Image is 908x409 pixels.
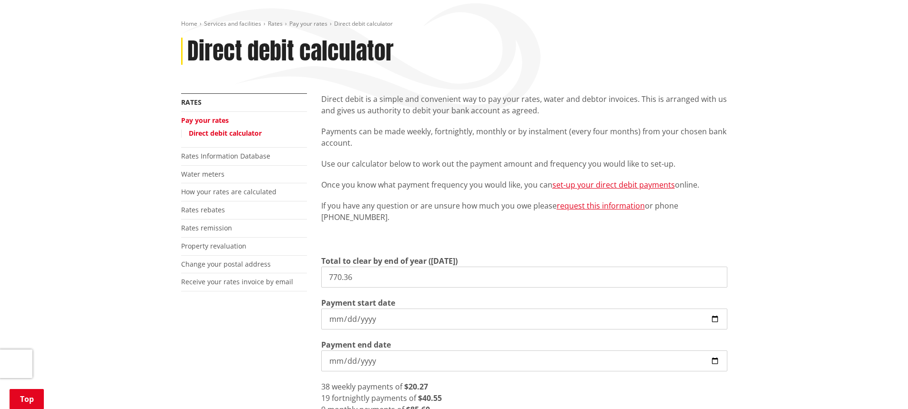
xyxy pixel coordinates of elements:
[332,381,402,392] span: weekly payments of
[268,20,283,28] a: Rates
[321,255,458,267] label: Total to clear by end of year ([DATE])
[289,20,327,28] a: Pay your rates
[864,369,898,403] iframe: Messenger Launcher
[10,389,44,409] a: Top
[418,393,442,403] strong: $40.55
[187,38,394,65] h1: Direct debit calculator
[181,20,197,28] a: Home
[334,20,393,28] span: Direct debit calculator
[321,158,727,170] p: Use our calculator below to work out the payment amount and frequency you would like to set-up.
[181,98,202,107] a: Rates
[181,20,727,28] nav: breadcrumb
[204,20,261,28] a: Services and facilities
[321,381,330,392] span: 38
[321,126,727,149] p: Payments can be made weekly, fortnightly, monthly or by instalment (every four months) from your ...
[332,393,416,403] span: fortnightly payments of
[321,297,395,309] label: Payment start date
[181,277,293,286] a: Receive your rates invoice by email
[181,223,232,232] a: Rates remission
[321,393,330,403] span: 19
[557,200,645,211] a: request this information
[181,116,229,125] a: Pay your rates
[552,180,675,190] a: set-up your direct debit payments
[181,187,276,196] a: How your rates are calculated
[321,179,727,190] p: Once you know what payment frequency you would like, you can online.
[404,381,428,392] strong: $20.27
[321,339,391,350] label: Payment end date
[321,93,727,116] p: Direct debit is a simple and convenient way to pay your rates, water and debtor invoices. This is...
[181,259,271,269] a: Change your postal address
[189,129,262,138] a: Direct debit calculator
[181,205,225,214] a: Rates rebates
[321,200,727,223] p: If you have any question or are unsure how much you owe please or phone [PHONE_NUMBER].
[181,170,224,179] a: Water meters
[181,241,246,250] a: Property revaluation
[181,151,270,160] a: Rates Information Database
